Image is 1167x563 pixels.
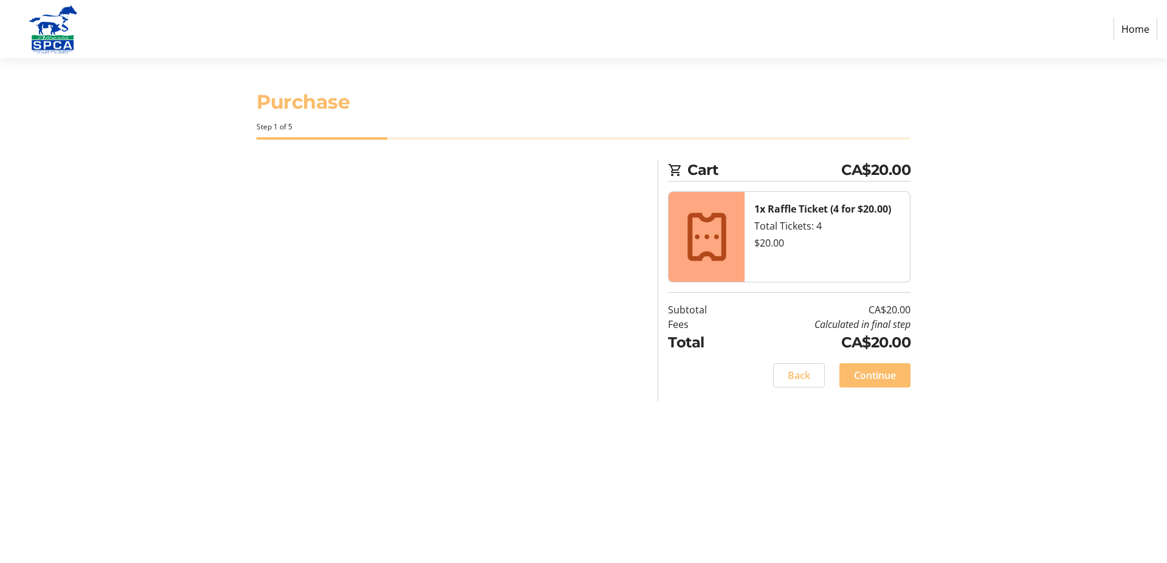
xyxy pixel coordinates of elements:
[754,202,891,216] strong: 1x Raffle Ticket (4 for $20.00)
[668,332,738,353] td: Total
[10,5,96,53] img: Alberta SPCA's Logo
[788,368,810,383] span: Back
[841,159,911,181] span: CA$20.00
[839,363,911,387] button: Continue
[256,87,911,117] h1: Purchase
[668,317,738,332] td: Fees
[1114,18,1157,41] a: Home
[773,363,825,387] button: Back
[687,159,841,181] span: Cart
[668,302,738,317] td: Subtotal
[738,302,911,317] td: CA$20.00
[754,236,900,250] div: $20.00
[256,121,911,132] div: Step 1 of 5
[854,368,896,383] span: Continue
[738,317,911,332] td: Calculated in final step
[738,332,911,353] td: CA$20.00
[754,219,900,233] div: Total Tickets: 4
